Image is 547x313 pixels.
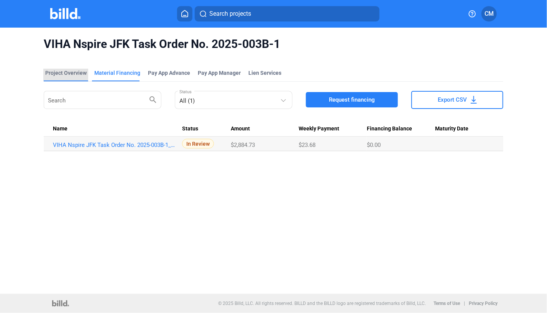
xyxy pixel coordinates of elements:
[195,6,379,21] button: Search projects
[434,301,460,306] b: Terms of Use
[367,125,435,132] div: Financing Balance
[485,9,494,18] span: CM
[248,69,281,77] div: Lien Services
[299,125,367,132] div: Weekly Payment
[435,125,494,132] div: Maturity Date
[45,69,87,77] div: Project Overview
[231,142,255,148] span: $2,884.73
[53,142,175,148] a: VIHA Nspire JFK Task Order No. 2025-003B-1_MF_2
[218,301,426,306] p: © 2025 Billd, LLC. All rights reserved. BILLD and the BILLD logo are registered trademarks of Bil...
[435,125,468,132] span: Maturity Date
[53,125,182,132] div: Name
[438,96,467,104] span: Export CSV
[367,125,412,132] span: Financing Balance
[411,91,503,109] button: Export CSV
[367,142,381,148] span: $0.00
[469,301,498,306] b: Privacy Policy
[52,300,69,306] img: logo
[464,301,465,306] p: |
[182,139,214,148] span: In Review
[231,125,250,132] span: Amount
[53,125,67,132] span: Name
[481,6,497,21] button: CM
[209,9,251,18] span: Search projects
[299,125,340,132] span: Weekly Payment
[50,8,80,19] img: Billd Company Logo
[198,69,241,77] span: Pay App Manager
[148,69,190,77] div: Pay App Advance
[182,125,198,132] span: Status
[148,95,158,104] mat-icon: search
[182,125,231,132] div: Status
[306,92,398,107] button: Request financing
[231,125,299,132] div: Amount
[94,69,140,77] div: Material Financing
[179,97,195,104] mat-select-trigger: All (1)
[44,37,503,51] span: VIHA Nspire JFK Task Order No. 2025-003B-1
[329,96,375,104] span: Request financing
[299,142,316,148] span: $23.68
